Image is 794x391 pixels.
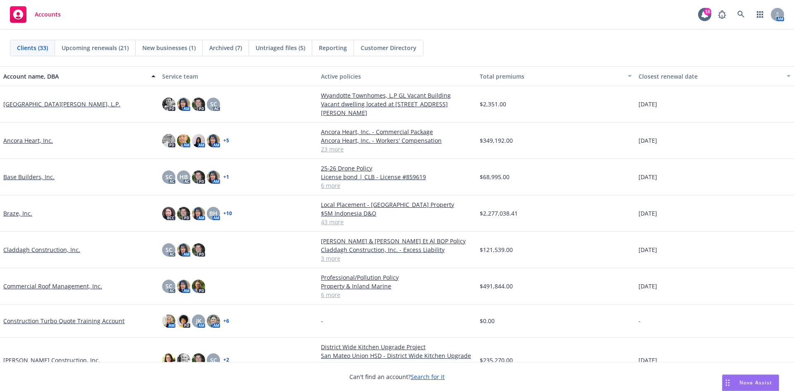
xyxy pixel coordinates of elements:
[17,43,48,52] span: Clients (33)
[223,357,229,362] a: + 2
[321,72,473,81] div: Active policies
[752,6,768,23] a: Switch app
[321,173,473,181] a: License bond | CLB - License #859619
[480,173,509,181] span: $68,995.00
[223,319,229,324] a: + 6
[321,127,473,136] a: Ancora Heart, Inc. - Commercial Package
[639,356,657,365] span: [DATE]
[3,136,53,145] a: Ancora Heart, Inc.
[192,243,205,257] img: photo
[3,100,120,108] a: [GEOGRAPHIC_DATA][PERSON_NAME], L.P.
[639,100,657,108] span: [DATE]
[480,317,495,325] span: $0.00
[3,317,124,325] a: Construction Turbo Quote Training Account
[480,100,506,108] span: $2,351.00
[162,314,175,328] img: photo
[207,170,220,184] img: photo
[192,207,205,220] img: photo
[714,6,730,23] a: Report a Bug
[165,282,172,290] span: SC
[361,43,416,52] span: Customer Directory
[3,356,100,365] a: [PERSON_NAME] Construction, Inc.
[319,43,347,52] span: Reporting
[177,353,190,367] img: photo
[321,164,473,173] a: 25-26 Drone Policy
[207,314,220,328] img: photo
[639,136,657,145] span: [DATE]
[177,314,190,328] img: photo
[321,218,473,226] a: 43 more
[159,66,318,86] button: Service team
[210,100,217,108] span: SC
[639,245,657,254] span: [DATE]
[639,209,657,218] span: [DATE]
[256,43,305,52] span: Untriaged files (5)
[177,134,190,147] img: photo
[480,356,513,365] span: $235,270.00
[35,11,61,18] span: Accounts
[179,173,188,181] span: HB
[321,317,323,325] span: -
[192,280,205,293] img: photo
[639,72,782,81] div: Closest renewal date
[3,72,146,81] div: Account name, DBA
[192,134,205,147] img: photo
[223,138,229,143] a: + 5
[722,374,779,391] button: Nova Assist
[162,207,175,220] img: photo
[639,173,657,181] span: [DATE]
[165,245,172,254] span: SC
[321,145,473,154] a: 23 more
[480,282,513,290] span: $491,844.00
[635,66,794,86] button: Closest renewal date
[321,91,473,100] a: Wyandotte Townhomes, L.P GL Vacant Building
[207,134,220,147] img: photo
[210,356,217,365] span: SC
[62,43,129,52] span: Upcoming renewals (21)
[321,209,473,218] a: $5M Indonesia D&O
[177,207,190,220] img: photo
[321,181,473,190] a: 6 more
[162,353,175,367] img: photo
[321,254,473,263] a: 3 more
[3,209,32,218] a: Braze, Inc.
[209,209,218,218] span: BH
[321,200,473,209] a: Local Placement - [GEOGRAPHIC_DATA] Property
[349,372,445,381] span: Can't find an account?
[321,273,473,282] a: Professional/Pollution Policy
[480,72,623,81] div: Total premiums
[3,173,55,181] a: Base Builders, Inc.
[196,317,201,325] span: JK
[177,280,190,293] img: photo
[223,175,229,180] a: + 1
[639,282,657,290] span: [DATE]
[165,173,172,181] span: SC
[7,3,64,26] a: Accounts
[192,353,205,367] img: photo
[733,6,749,23] a: Search
[321,290,473,299] a: 6 more
[192,98,205,111] img: photo
[177,243,190,257] img: photo
[318,66,476,86] button: Active policies
[480,136,513,145] span: $349,192.00
[3,245,80,254] a: Claddagh Construction, Inc.
[480,209,518,218] span: $2,277,038.41
[223,211,232,216] a: + 10
[192,170,205,184] img: photo
[639,317,641,325] span: -
[177,98,190,111] img: photo
[476,66,635,86] button: Total premiums
[209,43,242,52] span: Archived (7)
[321,237,473,245] a: [PERSON_NAME] & [PERSON_NAME] Et Al BOP Policy
[739,379,772,386] span: Nova Assist
[321,343,473,351] a: District Wide Kitchen Upgrade Project
[162,134,175,147] img: photo
[480,245,513,254] span: $121,539.00
[704,8,711,15] div: 18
